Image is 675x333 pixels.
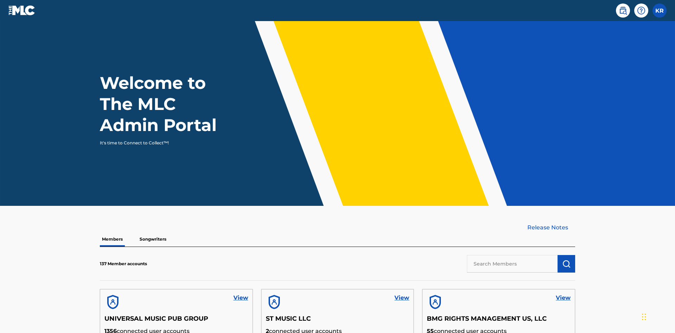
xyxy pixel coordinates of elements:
div: Help [634,4,648,18]
h5: ST MUSIC LLC [266,315,410,327]
a: Release Notes [527,223,575,232]
h1: Welcome to The MLC Admin Portal [100,72,231,136]
a: View [394,294,409,302]
div: User Menu [652,4,667,18]
div: Drag [642,306,646,327]
h5: BMG RIGHTS MANAGEMENT US, LLC [427,315,571,327]
a: View [556,294,571,302]
p: 137 Member accounts [100,261,147,267]
iframe: Chat Widget [640,299,675,333]
a: View [233,294,248,302]
img: help [637,6,645,15]
p: It's time to Connect to Collect™! [100,140,222,146]
img: account [427,294,444,311]
a: Public Search [616,4,630,18]
img: account [266,294,283,311]
img: MLC Logo [8,5,36,15]
p: Members [100,232,125,247]
input: Search Members [467,255,558,273]
img: Search Works [562,260,571,268]
p: Songwriters [137,232,168,247]
img: search [619,6,627,15]
h5: UNIVERSAL MUSIC PUB GROUP [104,315,248,327]
img: account [104,294,121,311]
